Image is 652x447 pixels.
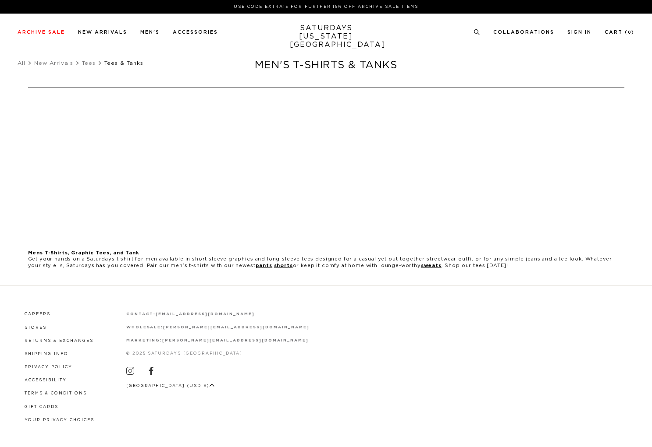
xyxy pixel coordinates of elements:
span: Tees & Tanks [104,60,143,66]
a: sweats [421,263,442,268]
a: Accessibility [25,378,67,382]
a: Your privacy choices [25,418,94,422]
a: Accessories [173,30,218,35]
a: Stores [25,326,46,330]
strong: marketing: [126,338,163,342]
p: Use Code EXTRA15 for Further 15% Off Archive Sale Items [21,4,631,10]
button: [GEOGRAPHIC_DATA] (USD $) [126,383,215,389]
a: New Arrivals [34,60,73,66]
a: pants [256,263,272,268]
a: Privacy Policy [25,365,72,369]
a: Collaborations [493,30,554,35]
a: [PERSON_NAME][EMAIL_ADDRESS][DOMAIN_NAME] [162,338,308,342]
strong: wholesale: [126,325,164,329]
a: All [18,60,25,66]
strong: contact: [126,312,156,316]
div: Get your hands on a Saturdays t-shirt for men available in short sleeve graphics and long-sleeve ... [19,241,633,278]
a: Careers [25,312,50,316]
a: [PERSON_NAME][EMAIL_ADDRESS][DOMAIN_NAME] [163,325,309,329]
small: 0 [628,31,631,35]
a: Sign In [567,30,591,35]
a: Men's [140,30,160,35]
a: Shipping Info [25,352,68,356]
a: Terms & Conditions [25,391,87,395]
p: © 2025 Saturdays [GEOGRAPHIC_DATA] [126,350,310,357]
a: Tees [82,60,96,66]
a: Archive Sale [18,30,65,35]
a: SATURDAYS[US_STATE][GEOGRAPHIC_DATA] [290,24,362,49]
a: New Arrivals [78,30,127,35]
a: Cart (0) [605,30,634,35]
a: Gift Cards [25,405,58,409]
a: shorts [274,263,293,268]
a: Returns & Exchanges [25,339,93,343]
b: Mens T-Shirts, Graphic Tees, and Tank [28,250,139,255]
a: [EMAIL_ADDRESS][DOMAIN_NAME] [156,312,254,316]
